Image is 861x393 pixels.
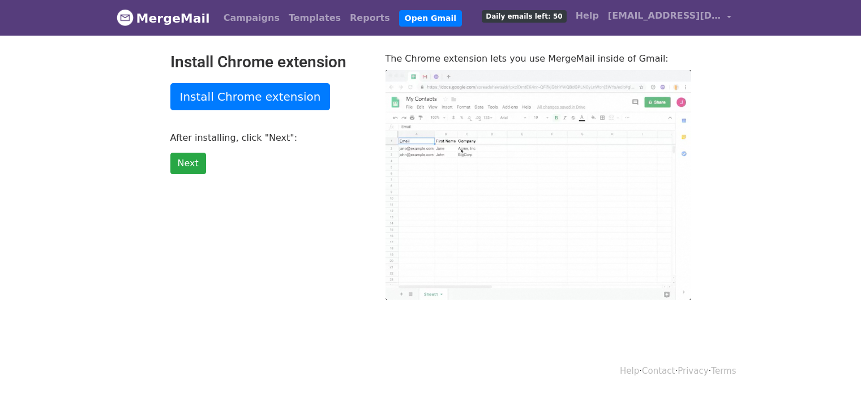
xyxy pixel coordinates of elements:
[345,7,395,29] a: Reports
[603,5,736,31] a: [EMAIL_ADDRESS][DOMAIN_NAME]
[385,53,691,64] p: The Chrome extension lets you use MergeMail inside of Gmail:
[620,366,639,376] a: Help
[219,7,284,29] a: Campaigns
[117,6,210,30] a: MergeMail
[678,366,708,376] a: Privacy
[711,366,736,376] a: Terms
[571,5,603,27] a: Help
[399,10,462,27] a: Open Gmail
[482,10,566,23] span: Daily emails left: 50
[170,132,369,144] p: After installing, click "Next":
[170,53,369,72] h2: Install Chrome extension
[642,366,675,376] a: Contact
[608,9,721,23] span: [EMAIL_ADDRESS][DOMAIN_NAME]
[477,5,571,27] a: Daily emails left: 50
[117,9,134,26] img: MergeMail logo
[170,153,206,174] a: Next
[284,7,345,29] a: Templates
[170,83,331,110] a: Install Chrome extension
